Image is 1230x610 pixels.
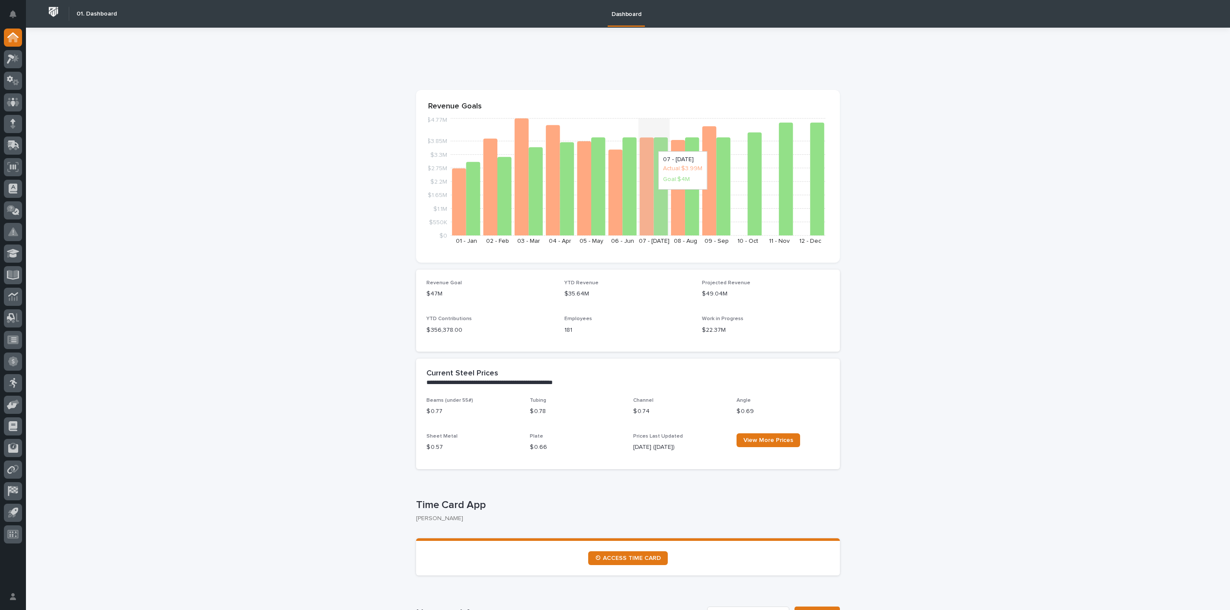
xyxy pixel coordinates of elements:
[799,238,821,244] text: 12 - Dec
[45,4,61,20] img: Workspace Logo
[588,551,668,565] a: ⏲ ACCESS TIME CARD
[426,326,554,335] p: $ 356,378.00
[428,193,447,199] tspan: $1.65M
[633,398,653,403] span: Channel
[530,398,546,403] span: Tubing
[769,238,790,244] text: 11 - Nov
[429,219,447,226] tspan: $550K
[426,289,554,299] p: $47M
[564,289,692,299] p: $35.64M
[639,238,669,244] text: 07 - [DATE]
[486,238,509,244] text: 02 - Feb
[426,369,498,378] h2: Current Steel Prices
[426,398,473,403] span: Beams (under 55#)
[564,280,599,286] span: YTD Revenue
[416,499,836,512] p: Time Card App
[737,238,758,244] text: 10 - Oct
[430,152,447,158] tspan: $3.3M
[427,118,447,124] tspan: $4.77M
[705,238,729,244] text: 09 - Sep
[433,206,447,212] tspan: $1.1M
[426,434,458,439] span: Sheet Metal
[427,139,447,145] tspan: $3.85M
[702,316,743,321] span: Work in Progress
[674,238,697,244] text: 08 - Aug
[530,443,623,452] p: $ 0.66
[580,238,603,244] text: 05 - May
[416,515,833,522] p: [PERSON_NAME]
[11,10,22,24] div: Notifications
[4,5,22,23] button: Notifications
[428,102,828,111] p: Revenue Goals
[743,437,793,443] span: View More Prices
[530,407,623,416] p: $ 0.78
[737,407,830,416] p: $ 0.69
[702,289,830,299] p: $49.04M
[517,238,540,244] text: 03 - Mar
[633,434,683,439] span: Prices Last Updated
[77,10,117,18] h2: 01. Dashboard
[595,555,661,561] span: ⏲ ACCESS TIME CARD
[426,280,462,286] span: Revenue Goal
[530,434,543,439] span: Plate
[426,443,519,452] p: $ 0.57
[737,433,800,447] a: View More Prices
[633,443,726,452] p: [DATE] ([DATE])
[702,280,750,286] span: Projected Revenue
[439,233,447,239] tspan: $0
[611,238,634,244] text: 06 - Jun
[564,316,592,321] span: Employees
[426,316,472,321] span: YTD Contributions
[456,238,477,244] text: 01 - Jan
[430,179,447,185] tspan: $2.2M
[633,407,726,416] p: $ 0.74
[702,326,830,335] p: $22.37M
[427,165,447,172] tspan: $2.75M
[549,238,571,244] text: 04 - Apr
[426,407,519,416] p: $ 0.77
[737,398,751,403] span: Angle
[564,326,692,335] p: 181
